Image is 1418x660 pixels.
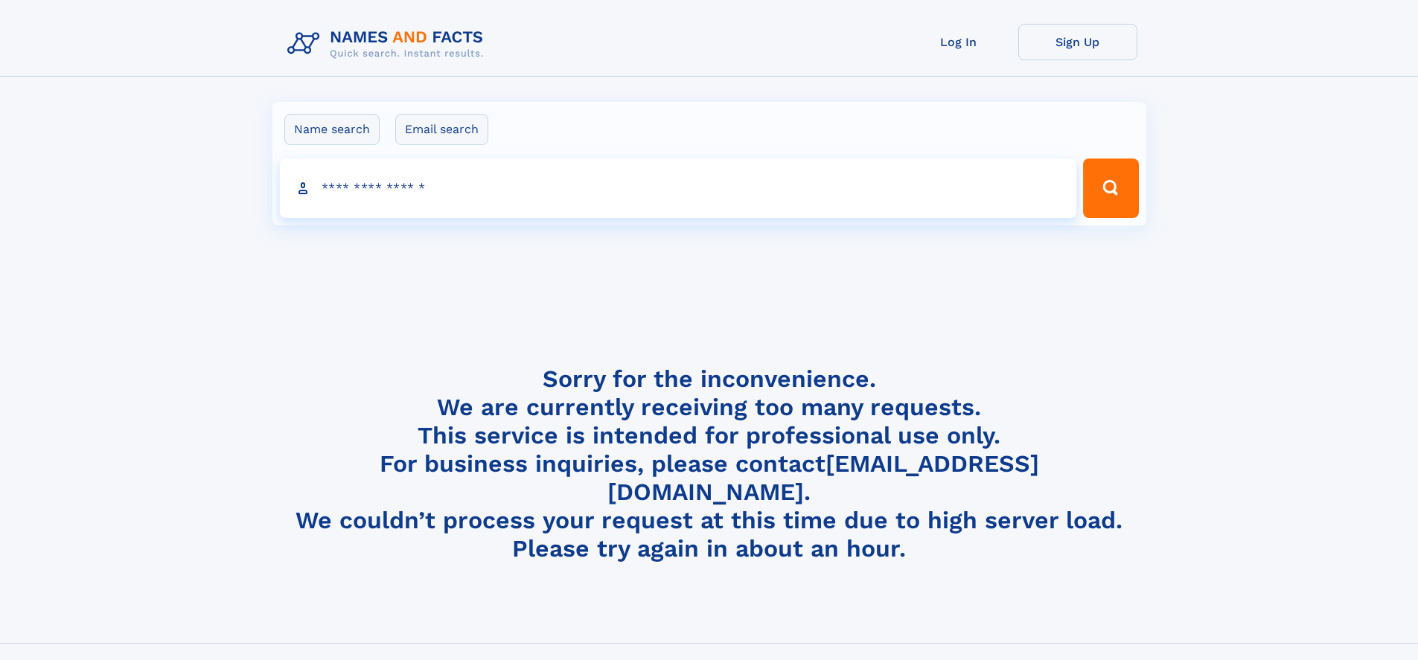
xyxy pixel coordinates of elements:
[395,114,488,145] label: Email search
[1018,24,1137,60] a: Sign Up
[280,158,1077,218] input: search input
[281,24,496,64] img: Logo Names and Facts
[281,365,1137,563] h4: Sorry for the inconvenience. We are currently receiving too many requests. This service is intend...
[607,449,1039,506] a: [EMAIL_ADDRESS][DOMAIN_NAME]
[284,114,380,145] label: Name search
[1083,158,1138,218] button: Search Button
[899,24,1018,60] a: Log In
